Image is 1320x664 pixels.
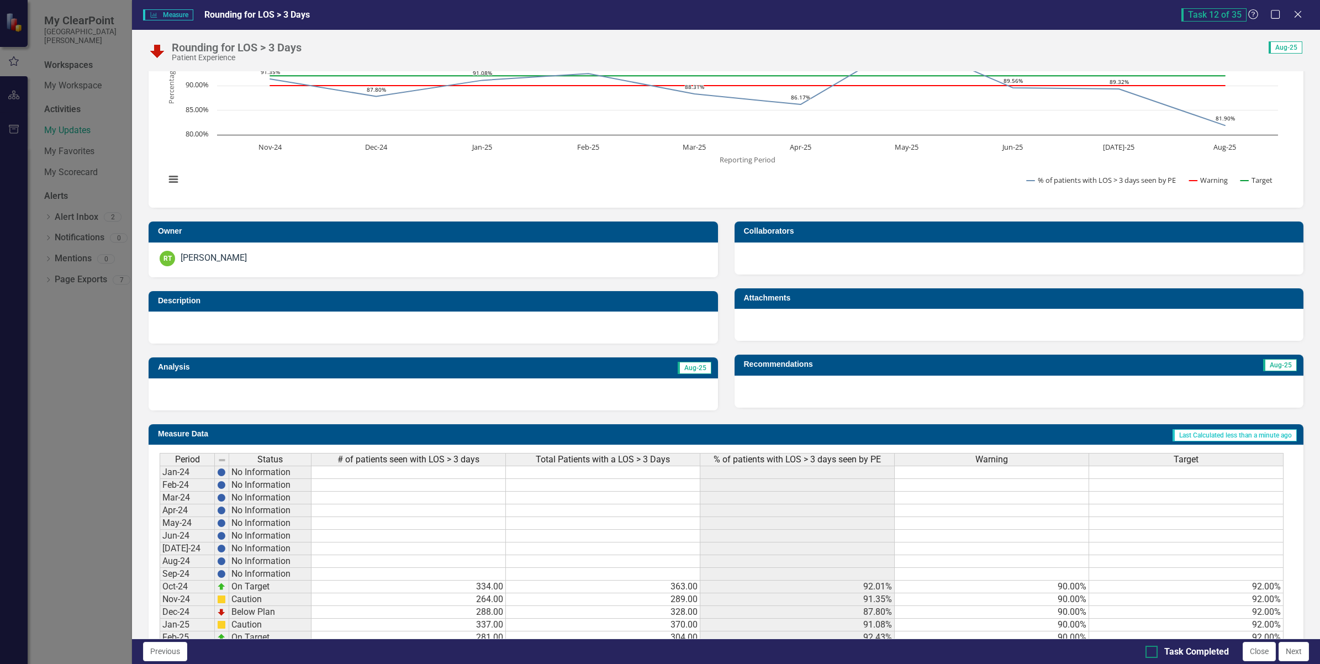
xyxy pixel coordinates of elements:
text: 86.17% [791,93,810,101]
h3: Description [158,297,712,305]
td: 92.00% [1089,606,1284,619]
text: Jun-25 [1001,142,1023,152]
td: 370.00 [506,619,700,631]
span: Aug-25 [1263,359,1297,371]
span: Period [175,455,200,465]
img: TnMDeAgwAPMxUmUi88jYAAAAAElFTkSuQmCC [217,608,226,616]
h3: Collaborators [744,227,1298,235]
text: Jan-25 [471,142,492,152]
td: 91.08% [700,619,895,631]
td: 90.00% [895,631,1089,644]
h3: Owner [158,227,712,235]
text: Feb-25 [577,142,599,152]
td: 92.00% [1089,631,1284,644]
text: 91.35% [261,68,280,76]
td: Jan-24 [160,466,215,479]
span: Aug-25 [1269,41,1302,54]
img: BgCOk07PiH71IgAAAABJRU5ErkJggg== [217,544,226,553]
td: Sep-24 [160,568,215,581]
text: [DATE]-25 [1103,142,1134,152]
td: No Information [229,504,311,517]
img: Below Plan [149,42,166,60]
td: 92.00% [1089,593,1284,606]
img: BgCOk07PiH71IgAAAABJRU5ErkJggg== [217,481,226,489]
text: Nov-24 [258,142,282,152]
img: zOikAAAAAElFTkSuQmCC [217,633,226,642]
img: cBAA0RP0Y6D5n+AAAAAElFTkSuQmCC [217,595,226,604]
td: Mar-24 [160,492,215,504]
td: [DATE]-24 [160,542,215,555]
td: Jan-25 [160,619,215,631]
td: 363.00 [506,581,700,593]
td: 90.00% [895,619,1089,631]
div: Chart. Highcharts interactive chart. [160,31,1292,197]
td: 337.00 [311,619,506,631]
td: Below Plan [229,606,311,619]
text: Dec-24 [365,142,388,152]
img: cBAA0RP0Y6D5n+AAAAAElFTkSuQmCC [217,620,226,629]
td: 288.00 [311,606,506,619]
div: Task Completed [1164,646,1229,658]
span: Measure [143,9,193,20]
td: On Target [229,631,311,644]
td: 92.00% [1089,581,1284,593]
img: BgCOk07PiH71IgAAAABJRU5ErkJggg== [217,519,226,528]
text: 89.32% [1110,78,1129,86]
td: Aug-24 [160,555,215,568]
text: 89.56% [1004,77,1023,85]
h3: Recommendations [744,360,1113,368]
span: Target [1174,455,1198,465]
button: Show % of patients with LOS > 3 days seen by PE [1027,175,1178,185]
td: 90.00% [895,606,1089,619]
text: Mar-25 [683,142,706,152]
span: Total Patients with a LOS > 3 Days [536,455,670,465]
span: % of patients with LOS > 3 days seen by PE [714,455,881,465]
td: Feb-24 [160,479,215,492]
td: No Information [229,555,311,568]
td: No Information [229,542,311,555]
div: RT [160,251,175,266]
td: 304.00 [506,631,700,644]
span: Aug-25 [678,362,711,374]
td: No Information [229,466,311,479]
img: BgCOk07PiH71IgAAAABJRU5ErkJggg== [217,506,226,515]
td: No Information [229,492,311,504]
td: 334.00 [311,581,506,593]
button: Next [1279,642,1309,661]
g: Warning, line 2 of 3 with 10 data points. [268,83,1227,88]
td: 281.00 [311,631,506,644]
td: Dec-24 [160,606,215,619]
text: Aug-25 [1213,142,1236,152]
td: No Information [229,517,311,530]
button: Show Target [1240,175,1273,185]
button: Close [1243,642,1276,661]
img: BgCOk07PiH71IgAAAABJRU5ErkJggg== [217,570,226,578]
td: 92.43% [700,631,895,644]
text: 87.80% [367,86,386,93]
td: 264.00 [311,593,506,606]
button: Show Warning [1189,175,1228,185]
div: Rounding for LOS > 3 Days [172,41,302,54]
img: BgCOk07PiH71IgAAAABJRU5ErkJggg== [217,531,226,540]
td: Jun-24 [160,530,215,542]
text: 90.00% [186,80,209,89]
td: May-24 [160,517,215,530]
td: Oct-24 [160,581,215,593]
td: No Information [229,479,311,492]
span: Last Calculated less than a minute ago [1173,429,1297,441]
img: 8DAGhfEEPCf229AAAAAElFTkSuQmCC [218,456,226,465]
td: 87.80% [700,606,895,619]
text: Reporting Period [720,155,775,165]
span: # of patients seen with LOS > 3 days [337,455,479,465]
td: No Information [229,530,311,542]
text: 81.90% [1216,114,1235,122]
h3: Analysis [158,363,423,371]
span: Warning [975,455,1008,465]
span: Task 12 of 35 [1181,8,1247,22]
text: 85.00% [186,104,209,114]
g: Target, line 3 of 3 with 10 data points. [268,74,1227,78]
td: Caution [229,593,311,606]
img: BgCOk07PiH71IgAAAABJRU5ErkJggg== [217,493,226,502]
span: Rounding for LOS > 3 Days [204,9,310,20]
td: 90.00% [895,593,1089,606]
